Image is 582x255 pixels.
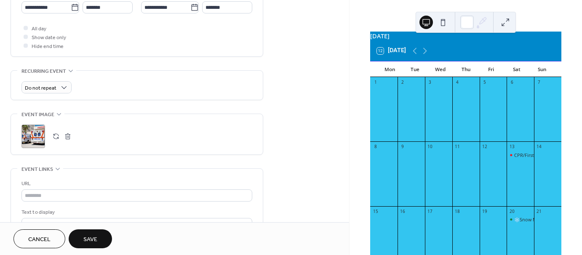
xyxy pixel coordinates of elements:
div: Sun [529,61,555,77]
span: Save [83,235,97,244]
div: 19 [482,208,488,214]
div: Thu [453,61,478,77]
div: 8 [373,144,379,150]
button: Save [69,229,112,248]
div: Sat [504,61,529,77]
div: 18 [454,208,460,214]
div: 14 [537,144,542,150]
div: Tue [402,61,427,77]
span: Event image [21,110,54,119]
div: 13 [509,144,515,150]
span: Event links [21,165,53,174]
div: 9 [400,144,406,150]
div: 21 [537,208,542,214]
div: 6 [509,80,515,85]
div: 1 [373,80,379,85]
div: Mon [377,61,402,77]
span: Recurring event [21,67,66,76]
button: Cancel [13,229,65,248]
div: Text to display [21,208,251,217]
div: 7 [537,80,542,85]
div: CPR/First Aid/AED In Person Class [507,152,534,158]
div: 3 [427,80,433,85]
div: 5 [482,80,488,85]
div: [DATE] [370,32,561,41]
span: Show date only [32,33,66,42]
div: Fri [478,61,504,77]
span: All day [32,24,46,33]
div: 10 [427,144,433,150]
div: 15 [373,208,379,214]
div: 11 [454,144,460,150]
div: URL [21,179,251,188]
button: 12[DATE] [374,45,409,56]
div: 17 [427,208,433,214]
div: ❄️Snow Much to LearnWinter Training Day!❄️ [507,216,534,223]
div: 4 [454,80,460,85]
div: 20 [509,208,515,214]
div: Wed [428,61,453,77]
span: Cancel [28,235,51,244]
span: Hide end time [32,42,64,51]
div: 16 [400,208,406,214]
div: 2 [400,80,406,85]
span: Do not repeat [25,83,56,93]
div: ; [21,125,45,148]
div: 12 [482,144,488,150]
